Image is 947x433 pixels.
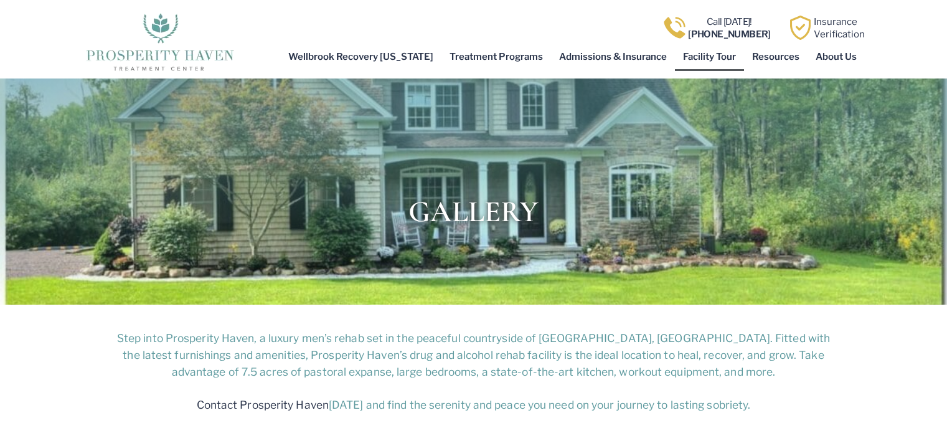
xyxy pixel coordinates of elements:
a: About Us [808,42,865,71]
a: InsuranceVerification [814,16,865,40]
a: Treatment Programs [441,42,551,71]
a: Facility Tour [675,42,744,71]
img: Call one of Prosperity Haven's dedicated counselors today so we can help you overcome addiction [662,16,687,40]
img: Learn how Prosperity Haven, a verified substance abuse center can help you overcome your addiction [788,16,813,40]
span: Step into Prosperity Haven, a luxury men’s rehab set in the peaceful countryside of [GEOGRAPHIC_D... [117,331,830,379]
a: Contact Prosperity Haven [197,398,329,411]
h1: Gallery [225,197,723,227]
span: [DATE] and find the serenity and peace you need on your journey to lasting sobriety. [329,398,750,411]
a: Admissions & Insurance [551,42,675,71]
b: [PHONE_NUMBER] [688,29,771,40]
a: Wellbrook Recovery [US_STATE] [280,42,441,71]
a: Call [DATE]![PHONE_NUMBER] [688,16,771,40]
img: The logo for Prosperity Haven Addiction Recovery Center. [82,10,237,72]
a: Resources [744,42,808,71]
